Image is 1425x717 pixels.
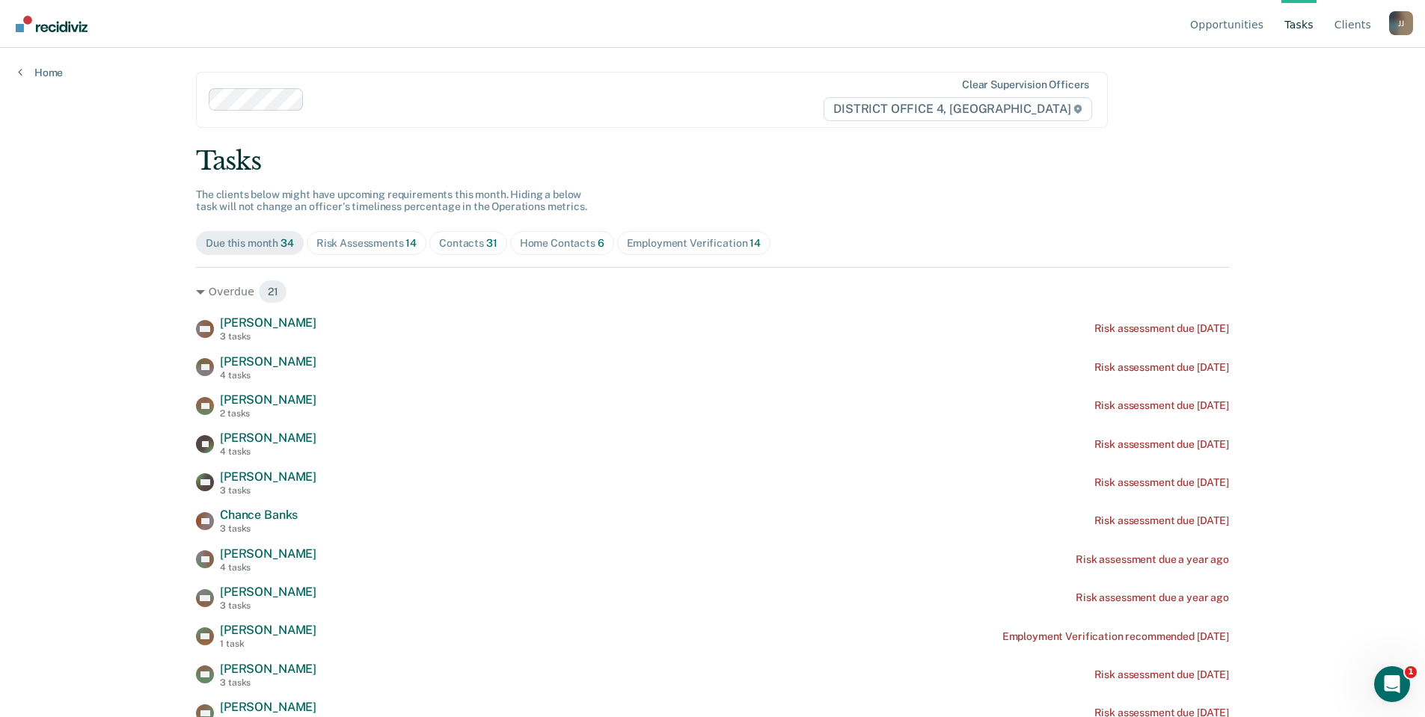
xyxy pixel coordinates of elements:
span: [PERSON_NAME] [220,662,316,676]
span: 14 [750,237,761,249]
iframe: Intercom live chat [1374,666,1410,702]
div: 4 tasks [220,370,316,381]
span: DISTRICT OFFICE 4, [GEOGRAPHIC_DATA] [824,97,1092,121]
div: 3 tasks [220,523,298,534]
span: [PERSON_NAME] [220,623,316,637]
div: Employment Verification recommended [DATE] [1002,630,1229,643]
span: 1 [1405,666,1417,678]
div: Risk assessment due [DATE] [1094,322,1229,335]
div: Risk assessment due a year ago [1076,591,1229,604]
span: [PERSON_NAME] [220,700,316,714]
div: Risk assessment due [DATE] [1094,399,1229,412]
div: 1 task [220,638,316,649]
button: Profile dropdown button [1389,11,1413,35]
div: Risk assessment due a year ago [1076,553,1229,566]
div: Home Contacts [520,237,604,250]
span: The clients below might have upcoming requirements this month. Hiding a below task will not chang... [196,188,587,213]
div: Risk assessment due [DATE] [1094,361,1229,374]
span: [PERSON_NAME] [220,470,316,484]
img: Recidiviz [16,16,88,32]
div: Employment Verification [627,237,761,250]
div: Contacts [439,237,497,250]
div: 3 tasks [220,677,316,688]
div: 4 tasks [220,562,316,573]
span: [PERSON_NAME] [220,393,316,407]
span: 14 [405,237,417,249]
div: 4 tasks [220,446,316,457]
span: Chance Banks [220,508,298,522]
div: 3 tasks [220,600,316,611]
div: Risk Assessments [316,237,417,250]
span: 21 [258,280,288,304]
div: J J [1389,11,1413,35]
span: 31 [486,237,497,249]
span: [PERSON_NAME] [220,585,316,599]
div: Tasks [196,146,1229,176]
div: 3 tasks [220,331,316,342]
span: 34 [281,237,294,249]
div: Clear supervision officers [962,79,1089,91]
div: Risk assessment due [DATE] [1094,514,1229,527]
div: Overdue 21 [196,280,1229,304]
div: Risk assessment due [DATE] [1094,438,1229,451]
span: [PERSON_NAME] [220,431,316,445]
div: Risk assessment due [DATE] [1094,476,1229,489]
div: 2 tasks [220,408,316,419]
span: 6 [598,237,604,249]
div: Risk assessment due [DATE] [1094,668,1229,681]
div: Due this month [206,237,294,250]
div: 3 tasks [220,485,316,496]
span: [PERSON_NAME] [220,354,316,369]
span: [PERSON_NAME] [220,316,316,330]
a: Home [18,66,63,79]
span: [PERSON_NAME] [220,547,316,561]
